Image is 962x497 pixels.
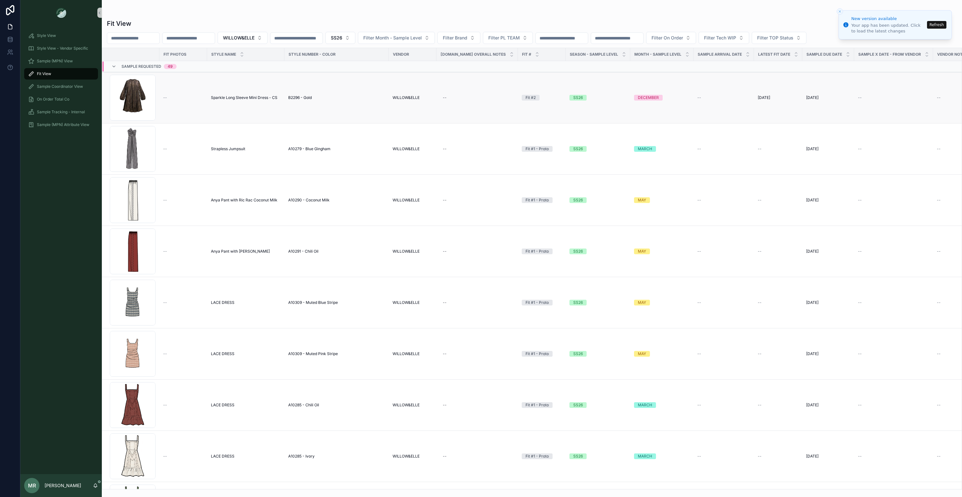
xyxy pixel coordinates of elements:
span: -- [937,198,941,203]
span: -- [858,300,862,305]
span: -- [163,198,167,203]
a: -- [440,246,514,256]
a: -- [440,400,514,410]
span: Sample Tracking - Internal [37,109,85,115]
a: WILLOW&ELLE [393,454,433,459]
a: -- [858,198,929,203]
a: SS26 [569,248,626,254]
span: Filter On Order [652,35,683,41]
a: -- [758,198,798,203]
a: WILLOW&ELLE [393,198,433,203]
span: -- [758,146,762,151]
a: WILLOW&ELLE [393,146,433,151]
div: SS26 [573,453,583,459]
span: WILLOW&ELLE [393,402,420,408]
span: Style Number - Color [289,52,336,57]
span: Sparkle Long Sleeve Mini Dress - CS [211,95,277,100]
a: LACE DRESS [211,454,281,459]
span: [DATE] [806,198,819,203]
span: -- [858,146,862,151]
a: MARCH [634,402,690,408]
a: -- [163,454,203,459]
a: Sample (MPN) View [24,55,98,67]
div: MAY [638,248,646,254]
span: -- [758,198,762,203]
span: [DATE] [806,249,819,254]
a: [DATE] [806,402,850,408]
h1: Fit View [107,19,131,28]
a: Fit #1 - Proto [522,197,562,203]
a: -- [163,351,203,356]
span: -- [937,351,941,356]
a: [DATE] [806,95,850,100]
a: SS26 [569,197,626,203]
button: Select Button [699,32,749,44]
span: -- [858,249,862,254]
div: Fit #1 - Proto [526,248,549,254]
span: -- [937,300,941,305]
span: Sample Arrival Date [698,52,742,57]
div: -- [443,454,447,459]
a: [DATE] [806,454,850,459]
span: [DOMAIN_NAME] Overall Notes [441,52,506,57]
a: -- [440,349,514,359]
div: -- [443,402,447,408]
span: WILLOW&ELLE [393,351,420,356]
a: -- [440,144,514,154]
span: A10309 - Muted Pink Stripe [288,351,338,356]
a: SS26 [569,402,626,408]
div: Your app has been updated. Click to load the latest changes [851,23,925,34]
span: -- [758,454,762,459]
div: SS26 [573,197,583,203]
button: Select Button [752,32,806,44]
span: -- [697,198,701,203]
a: Sample (MPN) Attribute View [24,119,98,130]
span: Anya Pant with Ric Rac Coconut Milk [211,198,277,203]
div: MARCH [638,402,652,408]
a: -- [758,146,798,151]
a: WILLOW&ELLE [393,351,433,356]
a: MAY [634,351,690,357]
span: Filter Month - Sample Level [363,35,422,41]
a: Sparkle Long Sleeve Mini Dress - CS [211,95,281,100]
a: Fit View [24,68,98,80]
div: SS26 [573,95,583,101]
div: Fit #1 - Proto [526,453,549,459]
span: A10290 - Coconut Milk [288,198,330,203]
button: Select Button [646,32,696,44]
a: -- [697,300,750,305]
a: LACE DRESS [211,402,281,408]
a: -- [758,300,798,305]
div: SS26 [573,402,583,408]
span: [DATE] [806,351,819,356]
a: -- [163,249,203,254]
a: [DATE] [806,198,850,203]
div: -- [443,198,447,203]
div: New version available [851,16,925,22]
span: Sample (MPN) Attribute View [37,122,89,127]
div: Fit #1 - Proto [526,402,549,408]
span: -- [697,300,701,305]
a: -- [697,351,750,356]
div: Fit #1 - Proto [526,300,549,305]
span: Filter Brand [443,35,467,41]
div: DECEMBER [638,95,659,101]
a: -- [758,249,798,254]
a: Fit #1 - Proto [522,351,562,357]
a: WILLOW&ELLE [393,249,433,254]
span: -- [937,402,941,408]
span: Strapless Jumpsuit [211,146,245,151]
div: Fit #1 - Proto [526,146,549,152]
span: MONTH - SAMPLE LEVEL [634,52,681,57]
a: Fit #1 - Proto [522,146,562,152]
span: A10285 - Chili Oil [288,402,319,408]
span: -- [697,402,701,408]
a: Fit #1 - Proto [522,402,562,408]
span: [DATE] [806,300,819,305]
button: Select Button [437,32,480,44]
span: A10279 - Blue Gingham [288,146,331,151]
a: [DATE] [806,146,850,151]
div: 49 [168,64,173,69]
span: Sample X Date - from Vendor [858,52,921,57]
a: Fit #2 [522,95,562,101]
